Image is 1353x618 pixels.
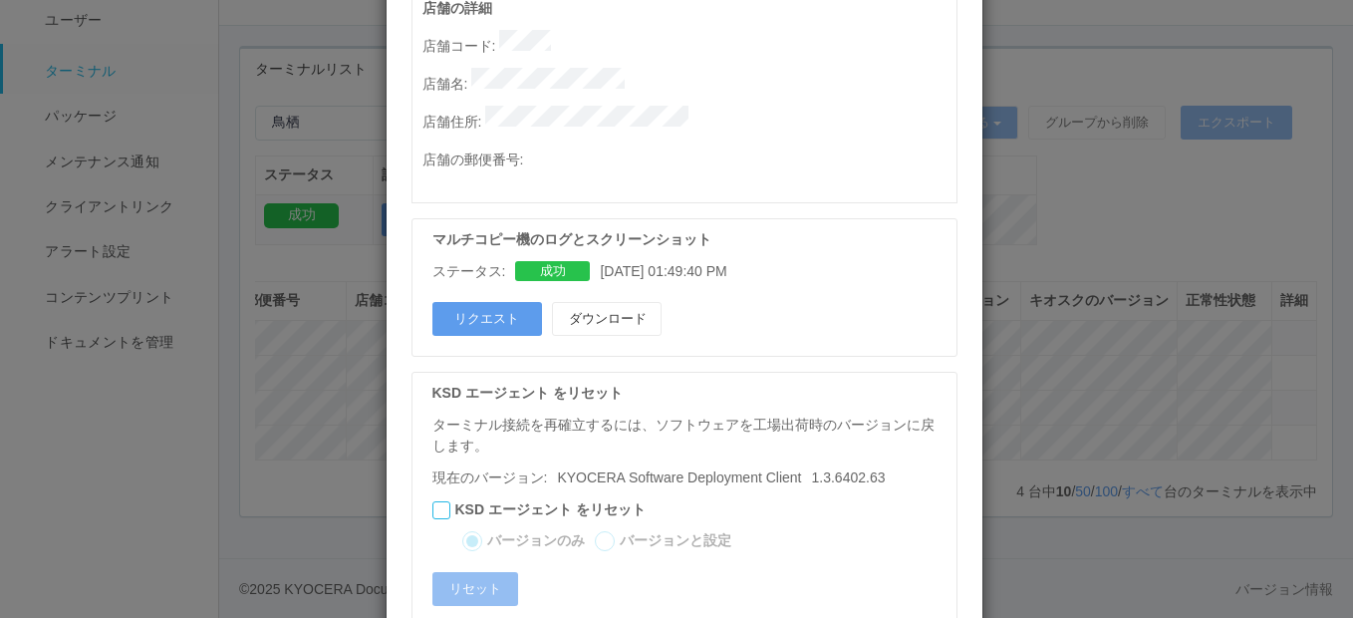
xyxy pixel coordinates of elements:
span: KYOCERA Software Deployment Client [557,469,801,485]
label: バージョンと設定 [620,530,731,551]
div: [DATE] 01:49:40 PM [432,261,947,282]
p: 店舗の郵便番号 : [422,144,956,170]
p: 店舗名 : [422,68,956,95]
p: マルチコピー機のログとスクリーンショット [432,229,947,250]
p: 店舗コード : [422,30,956,57]
button: リセット [432,572,518,606]
label: バージョンのみ [487,530,585,551]
p: 現在のバージョン: [432,467,947,488]
span: 1.3.6402.63 [547,469,885,485]
p: KSD エージェント をリセット [432,383,947,404]
p: 店舗住所 : [422,106,956,133]
button: リクエスト [432,302,542,336]
p: ターミナル接続を再確立するには、ソフトウェアを工場出荷時のバージョンに戻します。 [432,415,947,458]
button: ダウンロード [552,302,662,336]
label: KSD エージェント をリセット [455,499,646,520]
p: ステータス: [432,261,506,282]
